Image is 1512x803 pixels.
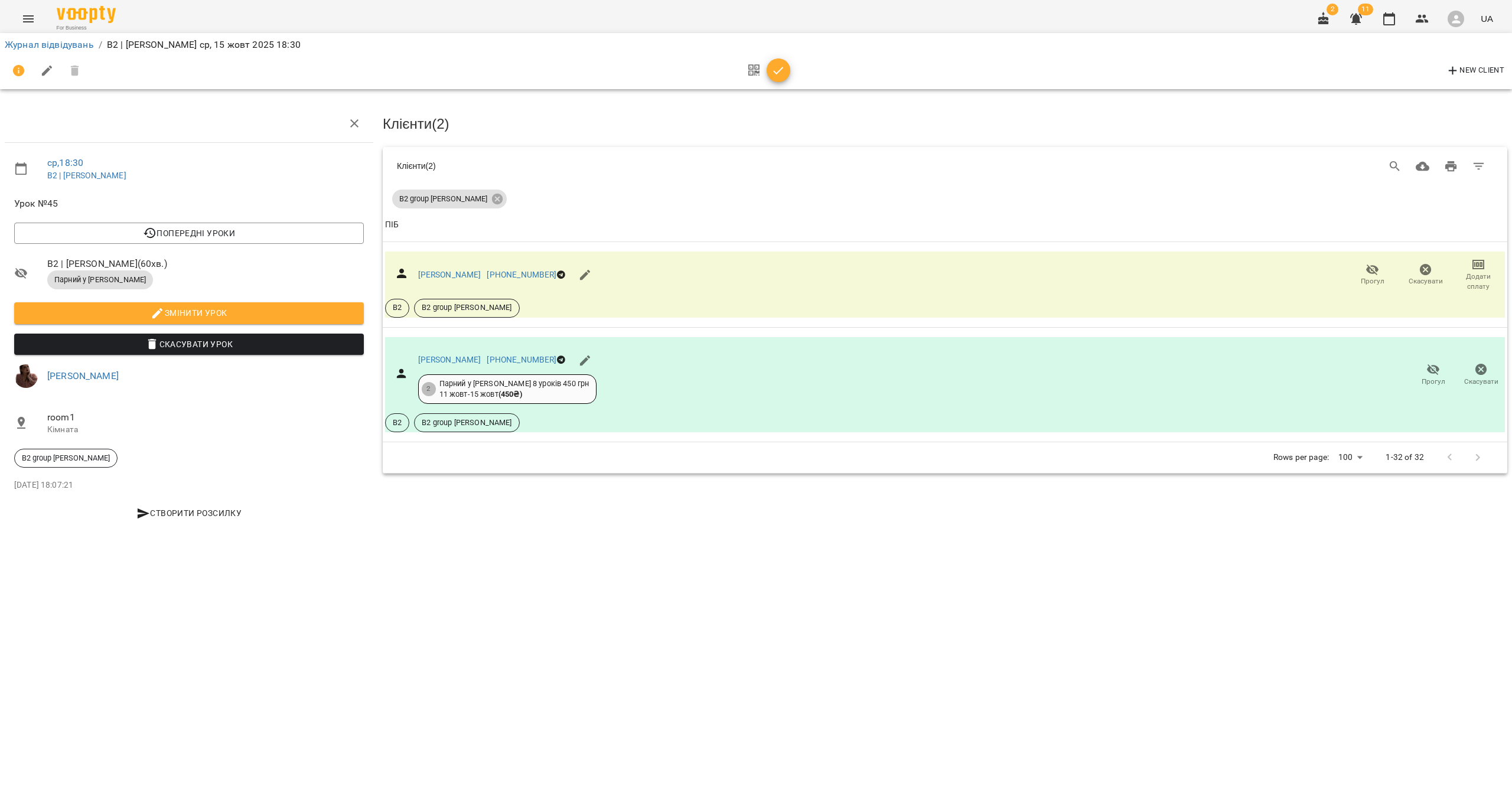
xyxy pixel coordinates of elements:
[107,38,301,52] p: B2 | [PERSON_NAME] ср, 15 жовт 2025 18:30
[392,190,507,208] div: B2 group [PERSON_NAME]
[1443,61,1507,80] button: New Client
[14,334,364,355] button: Скасувати Урок
[47,275,153,285] span: Парний у [PERSON_NAME]
[1446,64,1504,78] span: New Client
[422,382,436,396] div: 2
[1422,377,1445,387] span: Прогул
[385,218,399,232] div: ПІБ
[14,502,364,524] button: Створити розсилку
[1361,276,1384,286] span: Прогул
[24,226,354,240] span: Попередні уроки
[383,116,1507,132] h3: Клієнти ( 2 )
[385,218,1505,232] span: ПІБ
[1409,152,1437,181] button: Завантажити CSV
[1273,452,1329,463] p: Rows per page:
[24,337,354,351] span: Скасувати Урок
[1437,152,1465,181] button: Друк
[1327,4,1338,15] span: 2
[415,302,519,313] span: B2 group [PERSON_NAME]
[487,355,556,364] a: [PHONE_NUMBER]
[1409,276,1443,286] span: Скасувати
[1386,452,1423,463] p: 1-32 of 32
[386,417,409,428] span: B2
[14,223,364,244] button: Попередні уроки
[57,24,116,32] span: For Business
[1459,272,1498,292] span: Додати сплату
[14,5,43,33] button: Menu
[14,302,364,324] button: Змінити урок
[47,157,83,168] a: ср , 18:30
[415,417,519,428] span: B2 group [PERSON_NAME]
[14,197,364,211] span: Урок №45
[1409,358,1457,391] button: Прогул
[383,147,1507,185] div: Table Toolbar
[14,449,118,468] div: B2 group [PERSON_NAME]
[5,38,1507,52] nav: breadcrumb
[392,194,494,204] span: B2 group [PERSON_NAME]
[1381,152,1409,181] button: Search
[1457,358,1505,391] button: Скасувати
[14,364,38,388] img: 3c9324ac2b6f4726937e6d6256b13e9c.jpeg
[418,270,481,279] a: [PERSON_NAME]
[1346,259,1399,292] button: Прогул
[1452,259,1505,292] button: Додати сплату
[1481,12,1493,25] span: UA
[47,410,364,425] span: room1
[1399,259,1452,292] button: Скасувати
[397,160,908,172] div: Клієнти ( 2 )
[1476,8,1498,30] button: UA
[1358,4,1373,15] span: 11
[99,38,102,52] li: /
[19,506,359,520] span: Створити розсилку
[386,302,409,313] span: B2
[1334,449,1367,466] div: 100
[14,479,364,491] p: [DATE] 18:07:21
[439,378,589,400] div: Парний у [PERSON_NAME] 8 уроків 450 грн 11 жовт - 15 жовт
[47,424,364,436] p: Кімната
[24,306,354,320] span: Змінити урок
[5,39,94,50] a: Журнал відвідувань
[1465,152,1493,181] button: Фільтр
[487,270,556,279] a: [PHONE_NUMBER]
[418,355,481,364] a: [PERSON_NAME]
[15,453,117,463] span: B2 group [PERSON_NAME]
[57,6,116,23] img: Voopty Logo
[498,390,522,399] b: ( 450 ₴ )
[47,370,119,381] a: [PERSON_NAME]
[385,218,399,232] div: Sort
[47,171,126,180] a: B2 | [PERSON_NAME]
[1464,377,1498,387] span: Скасувати
[47,257,364,271] span: B2 | [PERSON_NAME] ( 60 хв. )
